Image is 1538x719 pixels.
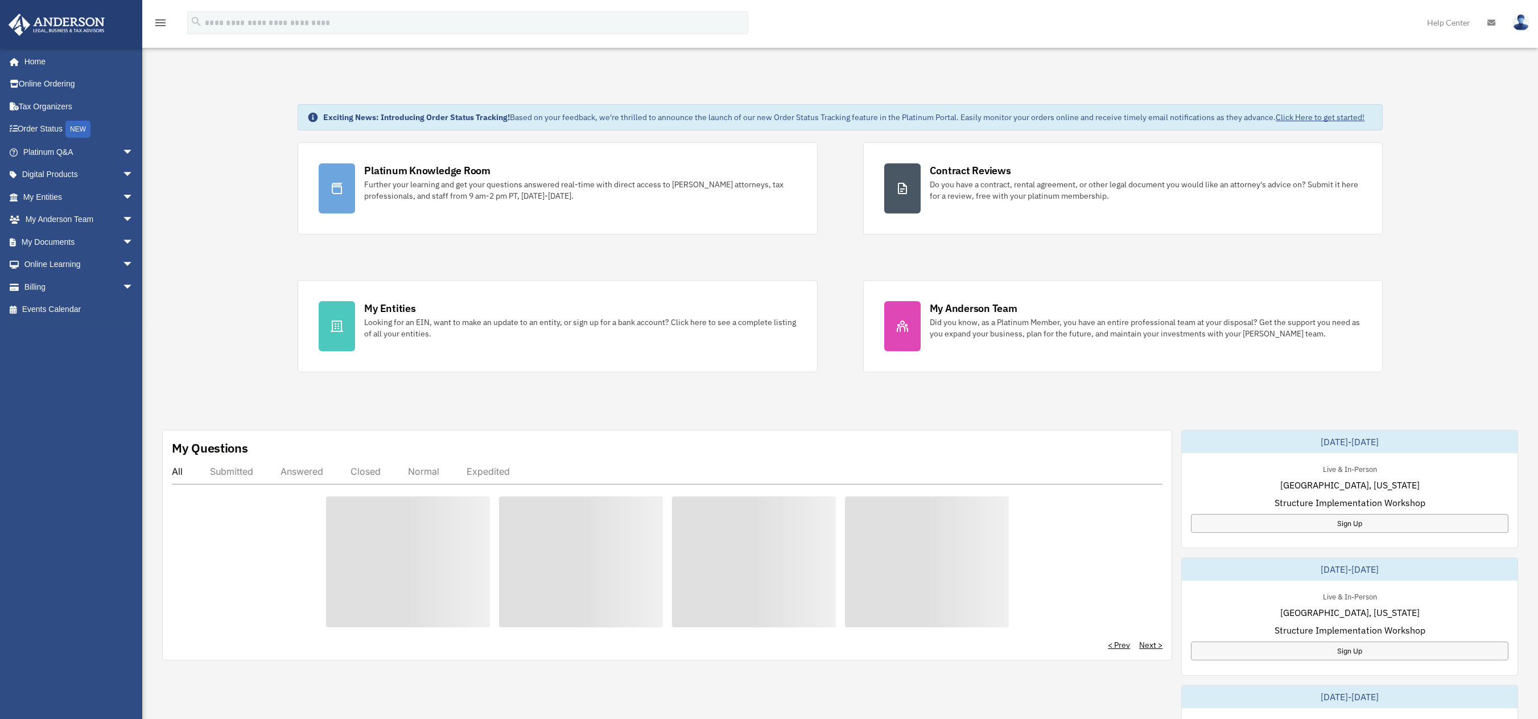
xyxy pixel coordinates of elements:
[364,163,490,178] div: Platinum Knowledge Room
[323,112,1364,123] div: Based on your feedback, we're thrilled to announce the launch of our new Order Status Tracking fe...
[122,186,145,209] span: arrow_drop_down
[65,121,90,138] div: NEW
[154,20,167,30] a: menu
[122,208,145,232] span: arrow_drop_down
[8,95,151,118] a: Tax Organizers
[8,50,145,73] a: Home
[210,466,253,477] div: Submitted
[122,276,145,299] span: arrow_drop_down
[298,280,817,372] a: My Entities Looking for an EIN, want to make an update to an entity, or sign up for a bank accoun...
[1191,642,1508,660] a: Sign Up
[172,439,248,457] div: My Questions
[1139,639,1162,651] a: Next >
[364,317,796,339] div: Looking for an EIN, want to make an update to an entity, or sign up for a bank account? Click her...
[930,163,1011,178] div: Contract Reviews
[408,466,439,477] div: Normal
[1191,514,1508,533] a: Sign Up
[1275,496,1425,510] span: Structure Implementation Workshop
[930,179,1362,202] div: Do you have a contract, rental agreement, or other legal document you would like an attorney's ad...
[8,141,151,163] a: Platinum Q&Aarrow_drop_down
[1280,606,1420,619] span: [GEOGRAPHIC_DATA], [US_STATE]
[8,276,151,298] a: Billingarrow_drop_down
[1182,558,1518,581] div: [DATE]-[DATE]
[1314,462,1386,474] div: Live & In-Person
[8,163,151,186] a: Digital Productsarrow_drop_down
[351,466,381,477] div: Closed
[298,142,817,235] a: Platinum Knowledge Room Further your learning and get your questions answered real-time with dire...
[122,231,145,254] span: arrow_drop_down
[364,301,415,315] div: My Entities
[1314,590,1386,602] div: Live & In-Person
[190,15,203,28] i: search
[930,301,1017,315] div: My Anderson Team
[1280,478,1420,492] span: [GEOGRAPHIC_DATA], [US_STATE]
[122,141,145,164] span: arrow_drop_down
[8,186,151,208] a: My Entitiesarrow_drop_down
[122,163,145,187] span: arrow_drop_down
[323,112,510,122] strong: Exciting News: Introducing Order Status Tracking!
[154,16,167,30] i: menu
[172,466,183,477] div: All
[8,253,151,276] a: Online Learningarrow_drop_down
[1182,685,1518,708] div: [DATE]-[DATE]
[1512,14,1529,31] img: User Pic
[1182,430,1518,453] div: [DATE]-[DATE]
[281,466,323,477] div: Answered
[5,14,108,36] img: Anderson Advisors Platinum Portal
[122,253,145,277] span: arrow_drop_down
[1275,623,1425,637] span: Structure Implementation Workshop
[8,231,151,253] a: My Documentsarrow_drop_down
[863,280,1383,372] a: My Anderson Team Did you know, as a Platinum Member, you have an entire professional team at your...
[1276,112,1364,122] a: Click Here to get started!
[8,208,151,231] a: My Anderson Teamarrow_drop_down
[8,298,151,321] a: Events Calendar
[364,179,796,202] div: Further your learning and get your questions answered real-time with direct access to [PERSON_NAM...
[930,317,1362,339] div: Did you know, as a Platinum Member, you have an entire professional team at your disposal? Get th...
[8,73,151,96] a: Online Ordering
[8,118,151,141] a: Order StatusNEW
[1108,639,1130,651] a: < Prev
[863,142,1383,235] a: Contract Reviews Do you have a contract, rental agreement, or other legal document you would like...
[467,466,510,477] div: Expedited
